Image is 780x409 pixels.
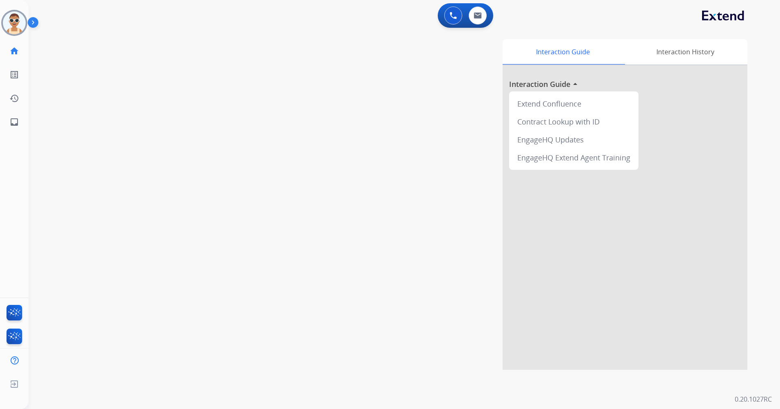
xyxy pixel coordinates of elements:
[512,95,635,113] div: Extend Confluence
[512,113,635,131] div: Contract Lookup with ID
[9,93,19,103] mat-icon: history
[3,11,26,34] img: avatar
[503,39,623,64] div: Interaction Guide
[623,39,747,64] div: Interaction History
[9,70,19,80] mat-icon: list_alt
[735,394,772,404] p: 0.20.1027RC
[9,46,19,56] mat-icon: home
[512,131,635,149] div: EngageHQ Updates
[512,149,635,167] div: EngageHQ Extend Agent Training
[9,117,19,127] mat-icon: inbox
